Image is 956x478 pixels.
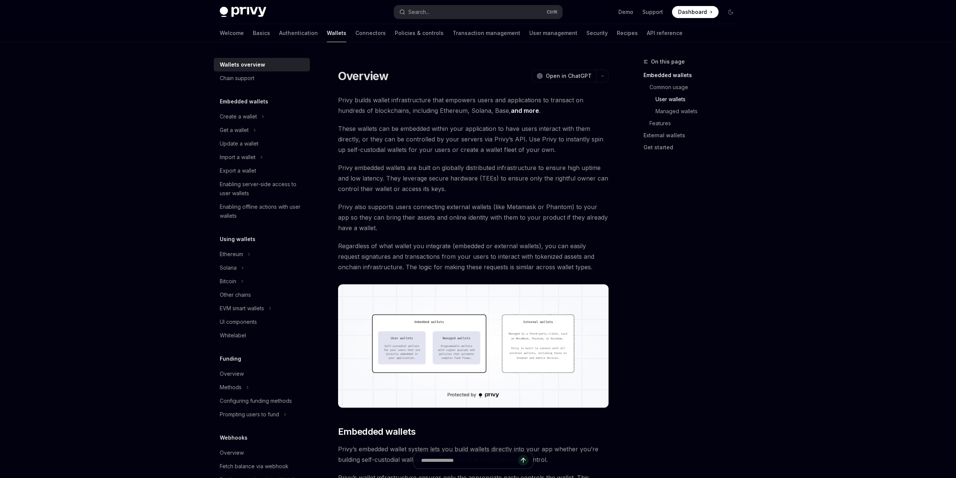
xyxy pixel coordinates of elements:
div: Prompting users to fund [220,410,279,419]
a: Demo [618,8,633,16]
a: Connectors [355,24,386,42]
span: On this page [651,57,685,66]
h5: Webhooks [220,433,248,442]
button: Send message [518,455,529,466]
a: Whitelabel [214,329,310,342]
a: Common usage [643,81,743,93]
button: Toggle Prompting users to fund section [214,408,310,421]
a: User wallets [643,93,743,105]
h5: Using wallets [220,235,255,244]
div: Other chains [220,290,251,299]
div: Create a wallet [220,112,257,121]
div: Update a wallet [220,139,258,148]
div: Bitcoin [220,277,236,286]
h5: Embedded wallets [220,97,268,106]
a: Dashboard [672,6,719,18]
a: UI components [214,315,310,329]
a: Enabling server-side access to user wallets [214,178,310,200]
div: Fetch balance via webhook [220,462,288,471]
a: Fetch balance via webhook [214,460,310,473]
img: images/walletoverview.png [338,284,609,408]
a: User management [529,24,577,42]
button: Toggle Create a wallet section [214,110,310,123]
a: Get started [643,141,743,153]
a: Update a wallet [214,137,310,150]
button: Open in ChatGPT [532,70,596,82]
a: Overview [214,446,310,460]
div: Import a wallet [220,153,255,162]
span: Regardless of what wallet you integrate (embedded or external wallets), you can easily request si... [338,241,609,272]
a: Features [643,117,743,129]
span: Embedded wallets [338,426,415,438]
a: API reference [647,24,683,42]
div: Whitelabel [220,331,246,340]
div: Ethereum [220,250,243,259]
a: Basics [253,24,270,42]
a: Export a wallet [214,164,310,178]
button: Toggle dark mode [725,6,737,18]
div: Configuring funding methods [220,396,292,405]
a: Policies & controls [395,24,444,42]
span: Privy’s embedded wallet system lets you build wallets directly into your app whether you’re build... [338,444,609,465]
a: Recipes [617,24,638,42]
a: Other chains [214,288,310,302]
div: Solana [220,263,237,272]
div: Enabling server-side access to user wallets [220,180,305,198]
a: Chain support [214,71,310,85]
a: Configuring funding methods [214,394,310,408]
a: Transaction management [453,24,520,42]
a: Overview [214,367,310,381]
a: Wallets [327,24,346,42]
div: Export a wallet [220,166,256,175]
a: Welcome [220,24,244,42]
div: Overview [220,448,244,457]
a: Security [586,24,608,42]
span: Ctrl K [547,9,558,15]
button: Toggle Get a wallet section [214,123,310,137]
a: Support [642,8,663,16]
button: Open search [394,5,562,19]
div: Overview [220,369,244,378]
div: UI components [220,317,257,326]
button: Toggle EVM smart wallets section [214,302,310,315]
a: Managed wallets [643,105,743,117]
a: Embedded wallets [643,69,743,81]
span: Dashboard [678,8,707,16]
img: dark logo [220,7,266,17]
a: External wallets [643,129,743,141]
div: Wallets overview [220,60,265,69]
div: EVM smart wallets [220,304,264,313]
button: Toggle Ethereum section [214,247,310,261]
span: These wallets can be embedded within your application to have users interact with them directly, ... [338,123,609,155]
div: Methods [220,383,242,392]
a: Authentication [279,24,318,42]
div: Chain support [220,74,254,83]
button: Toggle Import a wallet section [214,150,310,164]
button: Toggle Methods section [214,381,310,394]
div: Enabling offline actions with user wallets [220,202,305,220]
input: Ask a question... [421,452,518,469]
span: Open in ChatGPT [546,72,592,80]
h1: Overview [338,69,389,83]
a: and more [511,107,539,115]
a: Wallets overview [214,58,310,71]
div: Search... [408,8,429,17]
span: Privy embedded wallets are built on globally distributed infrastructure to ensure high uptime and... [338,162,609,194]
div: Get a wallet [220,126,249,135]
span: Privy builds wallet infrastructure that empowers users and applications to transact on hundreds o... [338,95,609,116]
button: Toggle Solana section [214,261,310,275]
span: Privy also supports users connecting external wallets (like Metamask or Phantom) to your app so t... [338,202,609,233]
a: Enabling offline actions with user wallets [214,200,310,223]
h5: Funding [220,354,241,363]
button: Toggle Bitcoin section [214,275,310,288]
